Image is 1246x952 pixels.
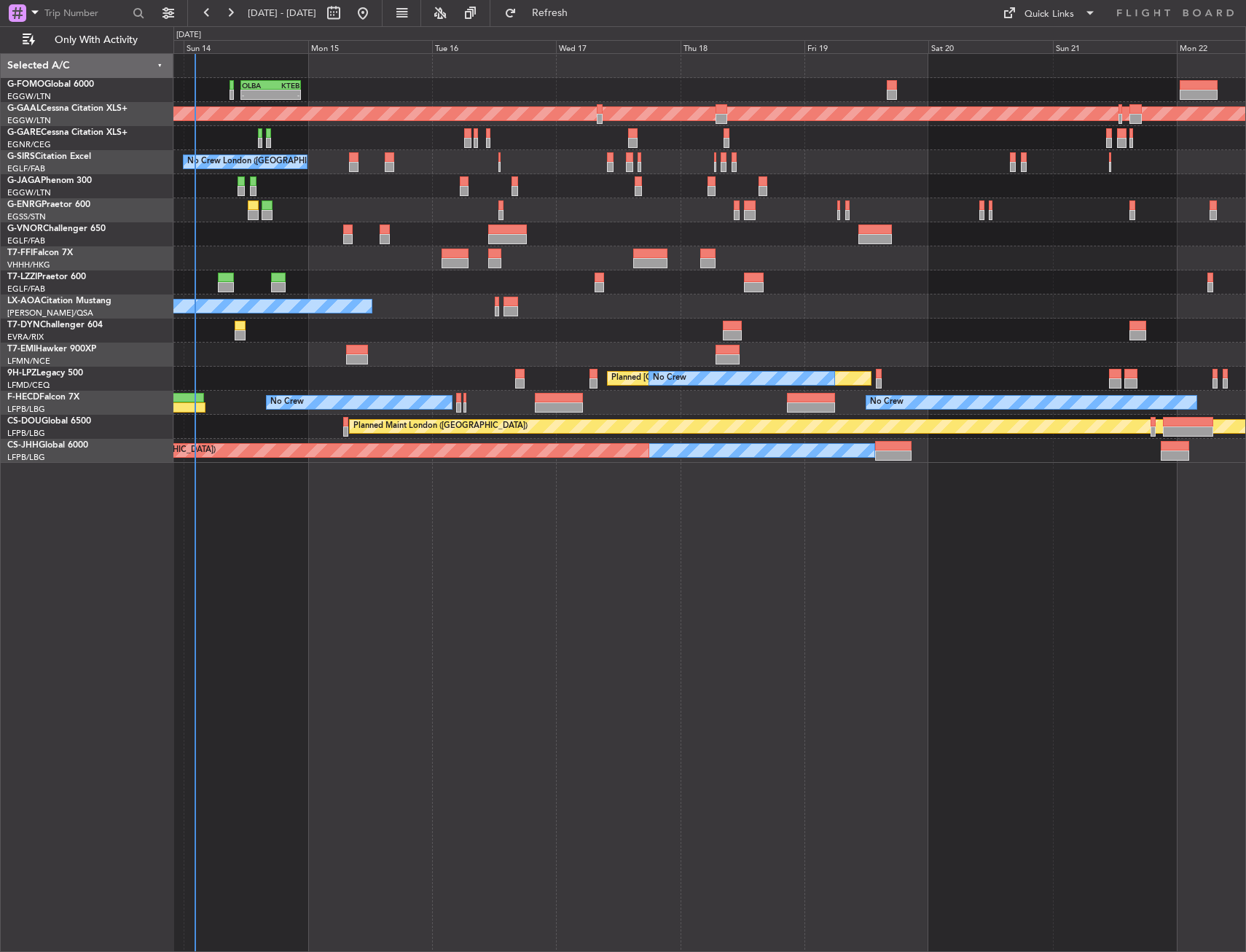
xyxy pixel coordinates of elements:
div: No Crew [270,391,304,413]
a: G-SIRSCitation Excel [7,152,91,161]
span: T7-EMI [7,345,36,354]
span: F-HECD [7,393,39,402]
div: Quick Links [1024,7,1074,22]
a: EGGW/LTN [7,115,51,126]
a: EGSS/STN [7,211,46,222]
a: CS-JHHGlobal 6000 [7,441,88,450]
a: T7-FFIFalcon 7X [7,249,73,257]
a: 9H-LPZLegacy 500 [7,369,83,378]
a: G-GAALCessna Citation XLS+ [7,104,128,113]
span: LX-AOA [7,297,41,305]
a: LFPB/LBG [7,452,45,463]
a: G-GARECessna Citation XLS+ [7,128,128,137]
span: CS-DOU [7,417,42,426]
a: G-VNORChallenger 650 [7,225,106,233]
div: Sun 14 [184,40,307,53]
div: KTEB [270,81,299,90]
a: EVRA/RIX [7,332,44,343]
a: LFPB/LBG [7,428,45,439]
div: No Crew [653,367,686,389]
div: Wed 17 [556,40,680,53]
span: Refresh [520,8,581,18]
div: OLBA [242,81,271,90]
div: Tue 16 [432,40,556,53]
div: - [242,90,271,99]
a: EGLF/FAB [7,284,45,294]
div: Planned Maint London ([GEOGRAPHIC_DATA]) [353,415,528,437]
a: CS-DOUGlobal 6500 [7,417,91,426]
span: CS-JHH [7,441,39,450]
a: EGLF/FAB [7,235,45,246]
div: [DATE] [176,29,201,42]
a: LFMN/NCE [7,356,50,367]
a: [PERSON_NAME]/QSA [7,308,93,319]
span: T7-LZZI [7,273,37,281]
span: G-ENRG [7,200,42,209]
div: Planned [GEOGRAPHIC_DATA] ([GEOGRAPHIC_DATA]) [611,367,818,389]
button: Refresh [498,1,585,25]
span: G-JAGA [7,176,41,185]
div: No Crew London ([GEOGRAPHIC_DATA]) [187,151,342,173]
a: T7-LZZIPraetor 600 [7,273,86,281]
button: Quick Links [995,1,1103,25]
div: Sat 20 [928,40,1052,53]
a: LX-AOACitation Mustang [7,297,111,305]
div: Fri 19 [804,40,928,53]
a: LFMD/CEQ [7,380,50,391]
div: Sun 21 [1053,40,1177,53]
span: T7-FFI [7,249,33,257]
a: VHHH/HKG [7,260,50,270]
span: G-FOMO [7,80,44,89]
a: LFPB/LBG [7,404,45,415]
a: G-FOMOGlobal 6000 [7,80,94,89]
span: G-GAAL [7,104,41,113]
div: - [270,90,299,99]
a: T7-DYNChallenger 604 [7,321,103,329]
a: G-JAGAPhenom 300 [7,176,92,185]
a: F-HECDFalcon 7X [7,393,79,402]
span: T7-DYN [7,321,40,329]
span: G-VNOR [7,225,43,233]
a: EGGW/LTN [7,187,51,198]
input: Trip Number [44,2,128,24]
a: G-ENRGPraetor 600 [7,200,90,209]
span: Only With Activity [38,35,154,45]
div: Mon 15 [308,40,432,53]
a: EGGW/LTN [7,91,51,102]
div: Thu 18 [681,40,804,53]
span: 9H-LPZ [7,369,36,378]
span: G-GARE [7,128,41,137]
span: G-SIRS [7,152,35,161]
button: Only With Activity [16,28,158,52]
span: [DATE] - [DATE] [248,7,316,20]
a: EGNR/CEG [7,139,51,150]
a: T7-EMIHawker 900XP [7,345,96,354]
a: EGLF/FAB [7,163,45,174]
div: No Crew [870,391,904,413]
